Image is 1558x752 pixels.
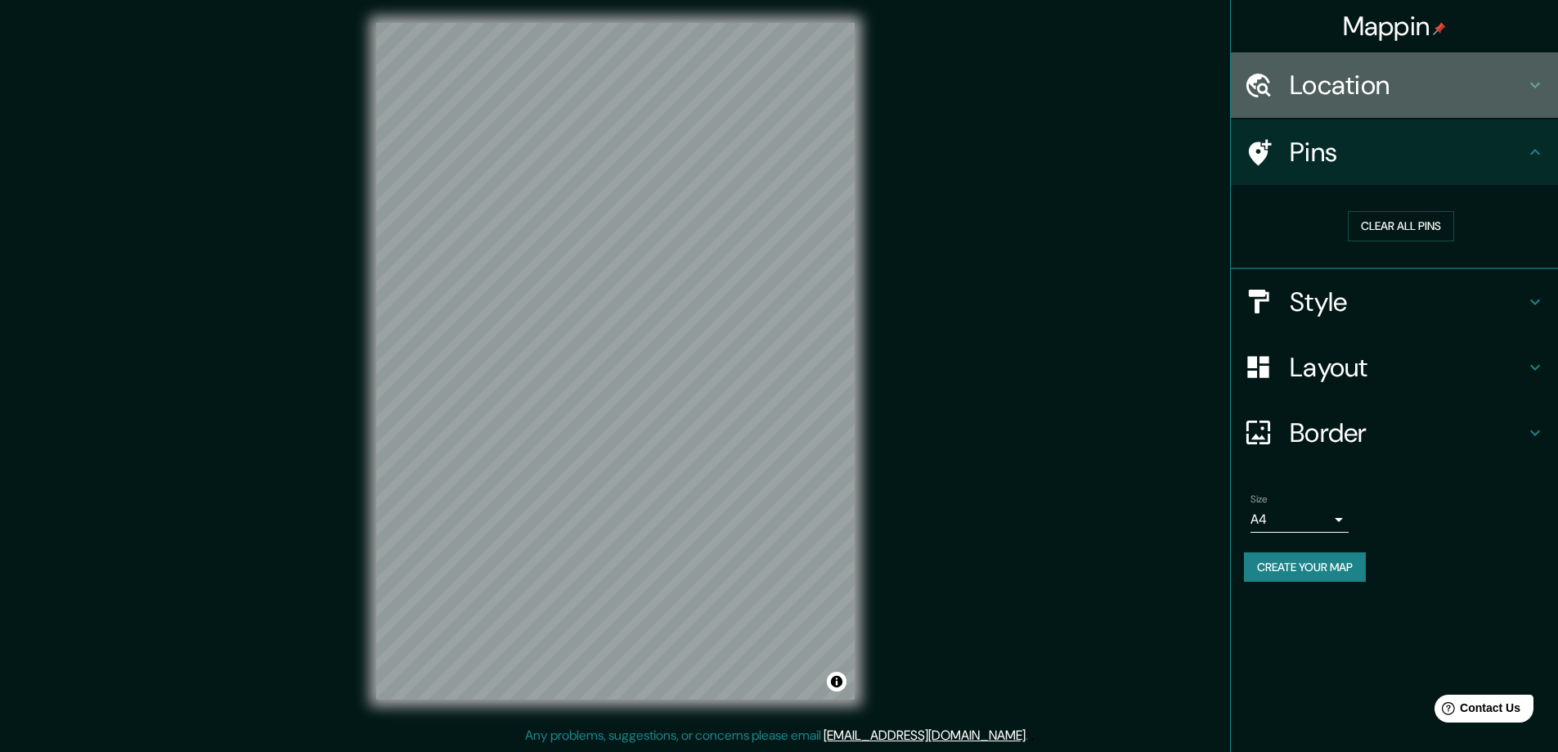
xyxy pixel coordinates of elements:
[1290,351,1525,384] h4: Layout
[376,23,855,700] canvas: Map
[1231,119,1558,185] div: Pins
[1343,10,1447,43] h4: Mappin
[824,727,1026,744] a: [EMAIL_ADDRESS][DOMAIN_NAME]
[1028,726,1030,745] div: .
[1244,552,1366,583] button: Create your map
[1250,492,1268,506] label: Size
[1412,688,1540,734] iframe: Help widget launcher
[1231,52,1558,118] div: Location
[1290,286,1525,318] h4: Style
[1348,211,1454,241] button: Clear all pins
[827,672,846,691] button: Toggle attribution
[1231,269,1558,335] div: Style
[1290,69,1525,101] h4: Location
[525,726,1028,745] p: Any problems, suggestions, or concerns please email .
[1290,136,1525,169] h4: Pins
[1231,400,1558,466] div: Border
[1250,507,1349,533] div: A4
[1433,22,1446,35] img: pin-icon.png
[1231,335,1558,400] div: Layout
[1030,726,1034,745] div: .
[1290,417,1525,449] h4: Border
